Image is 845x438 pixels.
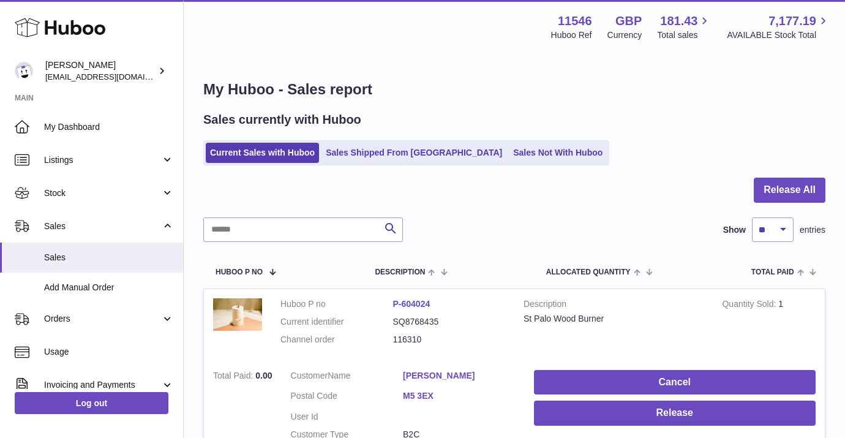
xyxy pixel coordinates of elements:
span: 7,177.19 [768,13,816,29]
a: Current Sales with Huboo [206,143,319,163]
dt: Current identifier [280,316,393,328]
dt: Huboo P no [280,298,393,310]
div: St Palo Wood Burner [524,313,704,325]
strong: GBP [615,13,642,29]
span: 181.43 [660,13,697,29]
span: Description [375,268,425,276]
span: Listings [44,154,161,166]
a: P-604024 [393,299,430,309]
span: Invoicing and Payments [44,379,161,391]
strong: Total Paid [213,371,255,383]
img: Info@stpalo.com [15,62,33,80]
dt: User Id [291,411,404,423]
span: Sales [44,221,161,232]
span: [EMAIL_ADDRESS][DOMAIN_NAME] [45,72,180,81]
span: 0.00 [255,371,272,380]
a: 181.43 Total sales [657,13,712,41]
dt: Postal Code [291,390,404,405]
strong: Description [524,298,704,313]
td: 1 [713,289,825,361]
div: Currency [607,29,642,41]
a: Sales Not With Huboo [509,143,607,163]
dd: SQ8768435 [393,316,506,328]
a: [PERSON_NAME] [403,370,516,382]
button: Release All [754,178,825,203]
span: Sales [44,252,174,263]
span: Usage [44,346,174,358]
img: scond-2.jpg [213,298,262,331]
dt: Channel order [280,334,393,345]
span: AVAILABLE Stock Total [727,29,830,41]
strong: 11546 [558,13,592,29]
label: Show [723,224,746,236]
dt: Name [291,370,404,385]
span: Huboo P no [216,268,263,276]
div: [PERSON_NAME] [45,59,156,83]
strong: Quantity Sold [722,299,778,312]
span: Add Manual Order [44,282,174,293]
dd: 116310 [393,334,506,345]
button: Cancel [534,370,816,395]
span: Stock [44,187,161,199]
a: M5 3EX [403,390,516,402]
span: ALLOCATED Quantity [546,268,631,276]
span: Total sales [657,29,712,41]
a: 7,177.19 AVAILABLE Stock Total [727,13,830,41]
a: Log out [15,392,168,414]
span: Orders [44,313,161,325]
span: Total paid [751,268,794,276]
h1: My Huboo - Sales report [203,80,825,99]
span: Customer [291,371,328,380]
h2: Sales currently with Huboo [203,111,361,128]
a: Sales Shipped From [GEOGRAPHIC_DATA] [321,143,506,163]
span: My Dashboard [44,121,174,133]
div: Huboo Ref [551,29,592,41]
button: Release [534,401,816,426]
span: entries [800,224,825,236]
